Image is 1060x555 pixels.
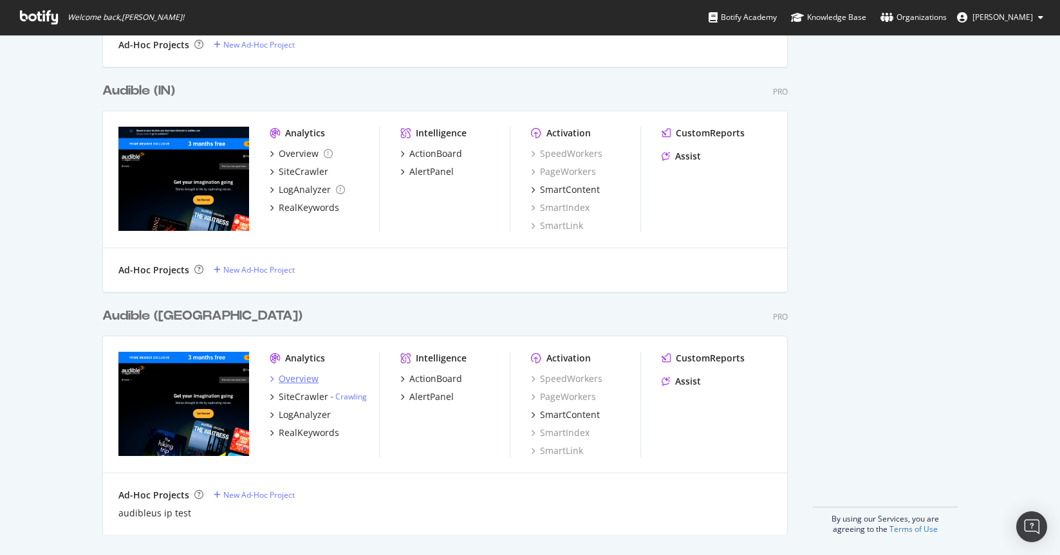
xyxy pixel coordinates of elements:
[416,352,467,365] div: Intelligence
[531,372,602,385] a: SpeedWorkers
[540,183,600,196] div: SmartContent
[813,507,958,534] div: By using our Services, you are agreeing to the
[409,372,462,385] div: ActionBoard
[270,201,339,214] a: RealKeywords
[709,11,777,24] div: Botify Academy
[118,264,189,277] div: Ad-Hoc Projects
[400,165,454,178] a: AlertPanel
[214,39,295,50] a: New Ad-Hoc Project
[279,165,328,178] div: SiteCrawler
[270,390,367,403] a: SiteCrawler- Crawling
[223,39,295,50] div: New Ad-Hoc Project
[675,150,701,163] div: Assist
[662,352,745,365] a: CustomReports
[270,426,339,439] a: RealKeywords
[270,147,333,160] a: Overview
[880,11,947,24] div: Organizations
[335,391,367,402] a: Crawling
[531,444,583,457] a: SmartLink
[102,307,308,325] a: Audible ([GEOGRAPHIC_DATA])
[662,127,745,140] a: CustomReports
[662,375,701,388] a: Assist
[118,127,249,231] img: audible.in
[279,390,328,403] div: SiteCrawler
[531,390,596,403] a: PageWorkers
[531,183,600,196] a: SmartContent
[773,311,788,322] div: Pro
[279,372,319,385] div: Overview
[223,489,295,500] div: New Ad-Hoc Project
[118,507,191,520] a: audibleus ip test
[102,82,180,100] a: Audible (IN)
[279,147,319,160] div: Overview
[675,375,701,388] div: Assist
[531,147,602,160] a: SpeedWorkers
[400,147,462,160] a: ActionBoard
[947,7,1054,28] button: [PERSON_NAME]
[531,165,596,178] a: PageWorkers
[270,408,331,421] a: LogAnalyzer
[531,426,590,439] a: SmartIndex
[102,82,175,100] div: Audible (IN)
[400,372,462,385] a: ActionBoard
[1016,511,1047,542] div: Open Intercom Messenger
[773,86,788,97] div: Pro
[331,391,367,402] div: -
[662,150,701,163] a: Assist
[223,264,295,275] div: New Ad-Hoc Project
[118,39,189,51] div: Ad-Hoc Projects
[676,127,745,140] div: CustomReports
[118,489,189,502] div: Ad-Hoc Projects
[279,201,339,214] div: RealKeywords
[791,11,866,24] div: Knowledge Base
[972,12,1033,23] span: Joe Wyman
[214,264,295,275] a: New Ad-Hoc Project
[270,372,319,385] a: Overview
[546,352,591,365] div: Activation
[214,489,295,500] a: New Ad-Hoc Project
[531,219,583,232] a: SmartLink
[531,201,590,214] a: SmartIndex
[270,165,328,178] a: SiteCrawler
[531,408,600,421] a: SmartContent
[416,127,467,140] div: Intelligence
[409,147,462,160] div: ActionBoard
[400,390,454,403] a: AlertPanel
[270,183,345,196] a: LogAnalyzer
[409,165,454,178] div: AlertPanel
[118,352,249,456] img: audible.com
[285,127,325,140] div: Analytics
[546,127,591,140] div: Activation
[279,408,331,421] div: LogAnalyzer
[279,426,339,439] div: RealKeywords
[540,408,600,421] div: SmartContent
[102,307,302,325] div: Audible ([GEOGRAPHIC_DATA])
[676,352,745,365] div: CustomReports
[409,390,454,403] div: AlertPanel
[279,183,331,196] div: LogAnalyzer
[889,523,938,534] a: Terms of Use
[285,352,325,365] div: Analytics
[68,12,184,23] span: Welcome back, [PERSON_NAME] !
